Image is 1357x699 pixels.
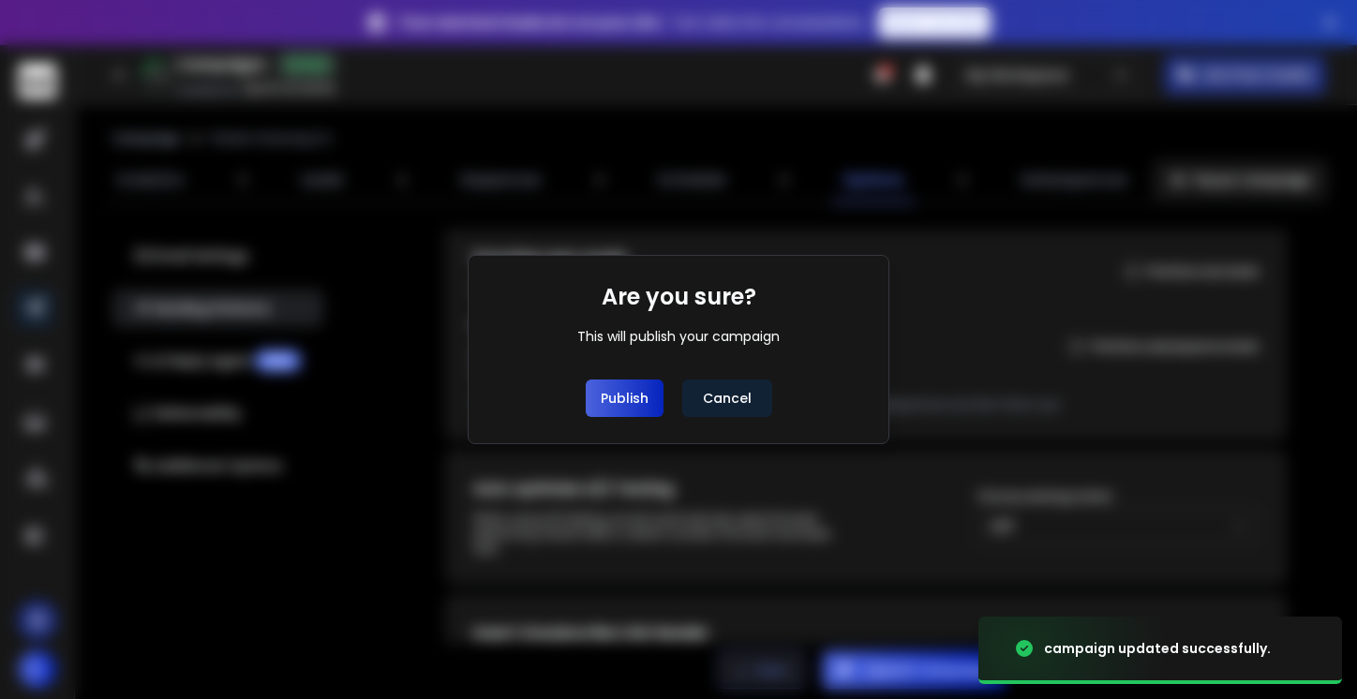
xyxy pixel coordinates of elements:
div: This will publish your campaign [577,327,780,346]
h1: Are you sure? [602,282,756,312]
div: campaign updated successfully. [1044,639,1271,658]
button: Publish [586,379,664,417]
button: Cancel [682,379,772,417]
